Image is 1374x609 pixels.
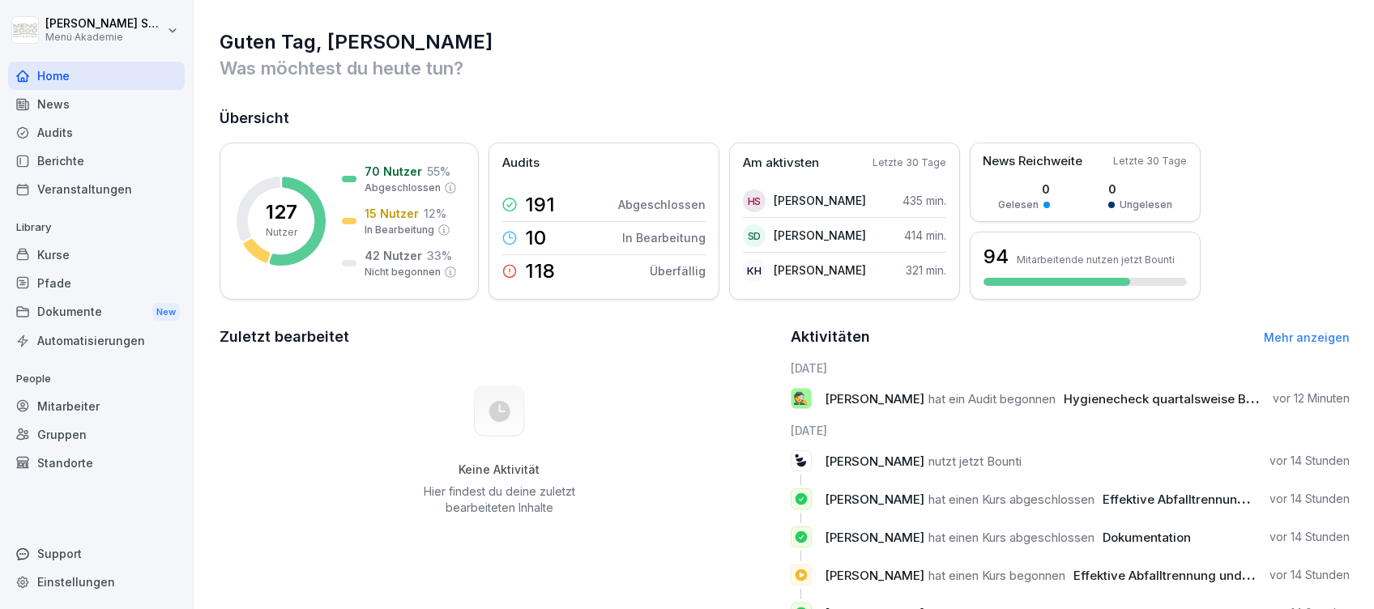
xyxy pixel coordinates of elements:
p: [PERSON_NAME] [774,262,866,279]
p: vor 14 Stunden [1269,491,1350,507]
span: nutzt jetzt Bounti [928,454,1022,469]
p: Library [8,215,185,241]
p: 33 % [427,247,452,264]
h6: [DATE] [791,360,1351,377]
a: Pfade [8,269,185,297]
p: 414 min. [904,227,946,244]
p: 127 [266,202,297,222]
p: 435 min. [902,192,946,209]
p: Abgeschlossen [618,196,706,213]
a: Einstellungen [8,568,185,596]
a: Mitarbeiter [8,392,185,420]
p: In Bearbeitung [365,223,434,237]
p: Nutzer [266,225,297,240]
p: Hier findest du deine zuletzt bearbeiteten Inhalte [417,483,581,516]
a: Kurse [8,241,185,269]
p: 0 [998,181,1050,198]
p: vor 14 Stunden [1269,567,1350,583]
p: Was möchtest du heute tun? [220,55,1350,81]
p: In Bearbeitung [622,229,706,246]
p: [PERSON_NAME] [774,227,866,244]
h6: [DATE] [791,422,1351,439]
span: Dokumentation [1103,530,1191,545]
p: vor 12 Minuten [1273,390,1350,407]
p: 70 Nutzer [365,163,422,180]
h2: Übersicht [220,107,1350,130]
p: 321 min. [906,262,946,279]
p: [PERSON_NAME] [774,192,866,209]
a: Berichte [8,147,185,175]
p: vor 14 Stunden [1269,453,1350,469]
span: hat einen Kurs begonnen [928,568,1065,583]
p: 118 [525,262,555,281]
a: Veranstaltungen [8,175,185,203]
a: Automatisierungen [8,326,185,355]
span: hat einen Kurs abgeschlossen [928,492,1095,507]
p: Mitarbeitende nutzen jetzt Bounti [1017,253,1175,266]
p: News Reichweite [983,152,1082,171]
p: vor 14 Stunden [1269,529,1350,545]
span: [PERSON_NAME] [825,454,924,469]
div: KH [743,259,766,282]
a: Standorte [8,449,185,477]
p: 191 [525,195,555,215]
div: Dokumente [8,297,185,327]
p: 42 Nutzer [365,247,422,264]
h3: 94 [984,243,1009,270]
a: Home [8,62,185,90]
p: Nicht begonnen [365,265,441,279]
h2: Aktivitäten [791,326,870,348]
span: [PERSON_NAME] [825,530,924,545]
h5: Keine Aktivität [417,462,581,477]
span: hat ein Audit begonnen [928,391,1056,407]
div: HS [743,190,766,212]
span: [PERSON_NAME] [825,492,924,507]
p: Abgeschlossen [365,181,441,195]
div: New [152,303,180,322]
div: SD [743,224,766,247]
a: Audits [8,118,185,147]
a: News [8,90,185,118]
div: Support [8,539,185,568]
p: Überfällig [650,262,706,279]
a: Mehr anzeigen [1264,330,1350,344]
span: [PERSON_NAME] [825,568,924,583]
a: Gruppen [8,420,185,449]
h1: Guten Tag, [PERSON_NAME] [220,29,1350,55]
p: 12 % [424,205,446,222]
p: 0 [1108,181,1172,198]
p: Audits [502,154,540,172]
a: DokumenteNew [8,297,185,327]
p: Menü Akademie [45,32,164,43]
span: [PERSON_NAME] [825,391,924,407]
p: Am aktivsten [743,154,819,172]
p: People [8,366,185,392]
p: 10 [525,228,546,248]
p: Letzte 30 Tage [1113,154,1187,168]
p: 🕵️ [793,387,809,410]
span: hat einen Kurs abgeschlossen [928,530,1095,545]
h2: Zuletzt bearbeitet [220,326,779,348]
p: Letzte 30 Tage [873,155,946,170]
p: Ungelesen [1120,198,1172,212]
p: Gelesen [998,198,1039,212]
p: [PERSON_NAME] Schülzke [45,17,164,31]
p: 15 Nutzer [365,205,419,222]
p: 55 % [427,163,450,180]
